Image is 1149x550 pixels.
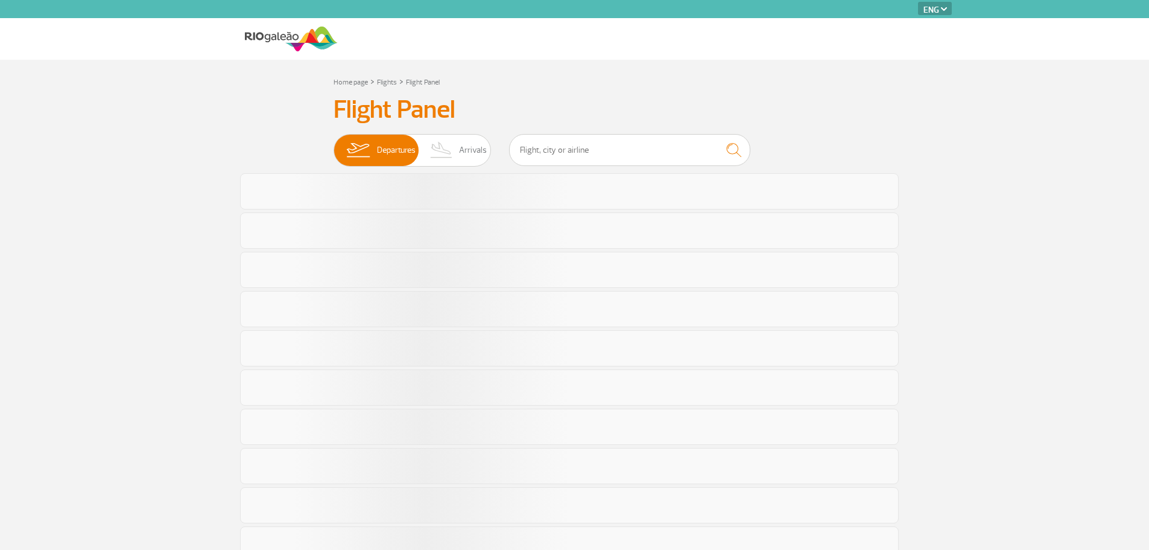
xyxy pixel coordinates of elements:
[509,134,750,166] input: Flight, city or airline
[334,95,816,125] h3: Flight Panel
[370,74,375,88] a: >
[339,135,377,166] img: slider-embarque
[377,135,416,166] span: Departures
[377,78,397,87] a: Flights
[399,74,404,88] a: >
[406,78,440,87] a: Flight Panel
[334,78,368,87] a: Home page
[459,135,487,166] span: Arrivals
[424,135,460,166] img: slider-desembarque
